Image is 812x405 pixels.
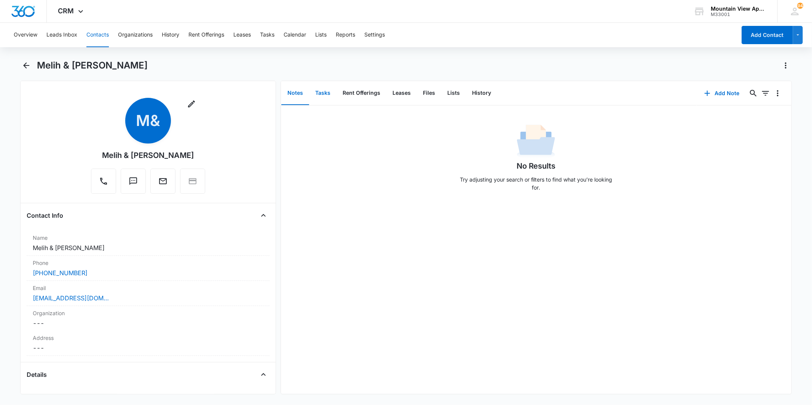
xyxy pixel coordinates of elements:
[797,3,803,9] span: 94
[233,23,251,47] button: Leases
[315,23,327,47] button: Lists
[780,59,792,72] button: Actions
[33,243,263,252] dd: Melih & [PERSON_NAME]
[711,12,766,17] div: account id
[456,175,616,191] p: Try adjusting your search or filters to find what you’re looking for.
[466,81,497,105] button: History
[121,180,146,187] a: Text
[386,81,417,105] button: Leases
[27,231,269,256] div: NameMelih & [PERSON_NAME]
[742,26,793,44] button: Add Contact
[86,23,109,47] button: Contacts
[33,268,88,277] a: [PHONE_NUMBER]
[417,81,441,105] button: Files
[711,6,766,12] div: account name
[27,211,63,220] h4: Contact Info
[33,334,263,342] label: Address
[27,370,47,379] h4: Details
[102,150,194,161] div: Melih & [PERSON_NAME]
[772,87,784,99] button: Overflow Menu
[27,256,269,281] div: Phone[PHONE_NUMBER]
[27,331,269,356] div: Address---
[747,87,759,99] button: Search...
[759,87,772,99] button: Filters
[150,180,175,187] a: Email
[150,169,175,194] button: Email
[697,84,747,102] button: Add Note
[125,98,171,144] span: M&
[188,23,224,47] button: Rent Offerings
[37,60,148,71] h1: Melih & [PERSON_NAME]
[91,169,116,194] button: Call
[336,23,355,47] button: Reports
[33,259,263,267] label: Phone
[260,23,274,47] button: Tasks
[797,3,803,9] div: notifications count
[58,7,74,15] span: CRM
[441,81,466,105] button: Lists
[118,23,153,47] button: Organizations
[257,368,270,381] button: Close
[281,81,309,105] button: Notes
[517,122,555,160] img: No Data
[337,81,386,105] button: Rent Offerings
[33,319,263,328] dd: ---
[27,306,269,331] div: Organization---
[162,23,179,47] button: History
[121,169,146,194] button: Text
[517,160,556,172] h1: No Results
[284,23,306,47] button: Calendar
[14,23,37,47] button: Overview
[33,393,263,401] label: Source
[33,293,109,303] a: [EMAIL_ADDRESS][DOMAIN_NAME]
[364,23,385,47] button: Settings
[33,309,263,317] label: Organization
[33,284,263,292] label: Email
[33,234,263,242] label: Name
[46,23,77,47] button: Leads Inbox
[91,180,116,187] a: Call
[33,343,263,352] dd: ---
[309,81,337,105] button: Tasks
[27,281,269,306] div: Email[EMAIL_ADDRESS][DOMAIN_NAME]
[257,209,270,222] button: Close
[20,59,32,72] button: Back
